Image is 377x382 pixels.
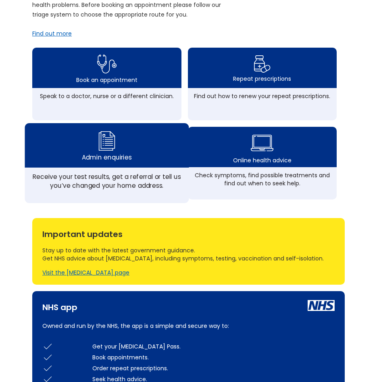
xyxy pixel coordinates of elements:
div: Online health advice [233,156,292,164]
div: Get your [MEDICAL_DATA] Pass. [92,342,335,351]
div: Book an appointment [76,76,137,84]
img: check icon [42,352,53,363]
a: Visit the [MEDICAL_DATA] page [42,269,129,277]
img: repeat prescription icon [254,53,271,75]
div: Speak to a doctor, nurse or a different clinician. [36,92,177,100]
div: Check symptoms, find possible treatments and find out when to seek help. [192,171,333,187]
a: health advice iconOnline health adviceCheck symptoms, find possible treatments and find out when ... [188,127,337,199]
img: health advice icon [251,130,273,156]
div: Repeat prescriptions [233,75,291,83]
div: Important updates [42,226,335,238]
div: Find out how to renew your repeat prescriptions. [192,92,333,100]
div: Stay up to date with the latest government guidance. Get NHS advice about [MEDICAL_DATA], includi... [42,246,335,262]
div: Book appointments. [92,353,335,361]
div: Receive your test results, get a referral or tell us you’ve changed your home address. [29,172,184,190]
img: book appointment icon [97,52,117,76]
div: NHS app [42,299,77,311]
img: admin enquiry icon [97,129,117,153]
a: Find out more [32,29,72,38]
p: Owned and run by the NHS, the app is a simple and secure way to: [42,321,240,331]
div: Admin enquiries [82,153,131,162]
img: nhs icon white [308,300,335,311]
a: admin enquiry iconAdmin enquiriesReceive your test results, get a referral or tell us you’ve chan... [25,123,189,203]
a: repeat prescription iconRepeat prescriptionsFind out how to renew your repeat prescriptions. [188,48,337,120]
img: check icon [42,363,53,374]
a: book appointment icon Book an appointmentSpeak to a doctor, nurse or a different clinician. [32,48,181,120]
img: check icon [42,341,53,352]
div: Order repeat prescriptions. [92,364,335,372]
